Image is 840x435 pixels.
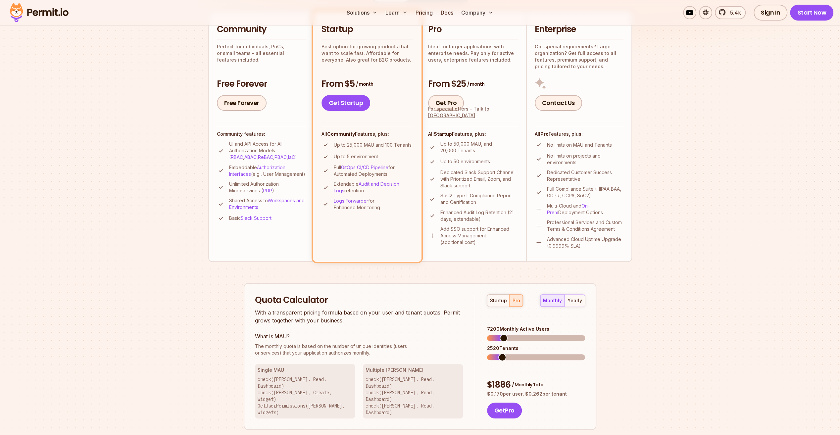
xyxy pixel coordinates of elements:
[229,197,306,211] p: Shared Access to
[255,332,463,340] h3: What is MAU?
[428,24,518,35] h2: Pro
[547,203,590,215] a: On-Prem
[547,142,612,148] p: No limits on MAU and Tenants
[334,153,378,160] p: Up to 5 environment
[535,43,623,70] p: Got special requirements? Large organization? Get full access to all features, premium support, a...
[535,24,623,35] h2: Enterprise
[428,131,518,137] h4: All Features, plus:
[487,391,585,397] p: $ 0.170 per user, $ 0.262 per tenant
[334,164,413,177] p: Full for Automated Deployments
[547,203,623,216] p: Multi-Cloud and Deployment Options
[217,131,306,137] h4: Community features:
[535,95,582,111] a: Contact Us
[229,181,306,194] p: Unlimited Authorization Microservices ( )
[217,95,267,111] a: Free Forever
[241,215,272,221] a: Slack Support
[258,376,352,416] p: check([PERSON_NAME], Read, Dashboard) check([PERSON_NAME], Create, Widget) GetUserPermissions([PE...
[321,24,413,35] h2: Startup
[440,169,518,189] p: Dedicated Slack Support Channel with Prioritized Email, Zoom, and Slack support
[487,403,522,418] button: GetPro
[790,5,833,21] a: Start Now
[255,343,463,356] p: or services) that your application authorizes monthly.
[547,219,623,232] p: Professional Services and Custom Terms & Conditions Agreement
[334,198,368,204] a: Logs Forwarder
[263,188,272,193] a: PDP
[440,209,518,222] p: Enhanced Audit Log Retention (21 days, extendable)
[440,226,518,246] p: Add SSO support for Enhanced Access Management (additional cost)
[547,186,623,199] p: Full Compliance Suite (HIPAA BAA, GDPR, CCPA, SoC2)
[344,6,380,19] button: Solutions
[7,1,72,24] img: Permit logo
[428,78,518,90] h3: From $25
[540,131,549,137] strong: Pro
[258,367,352,373] h3: Single MAU
[288,154,295,160] a: IaC
[535,131,623,137] h4: All Features, plus:
[255,294,463,306] h2: Quota Calculator
[434,131,452,137] strong: Startup
[366,367,460,373] h3: Multiple [PERSON_NAME]
[438,6,456,19] a: Docs
[321,131,413,137] h4: All Features, plus:
[547,169,623,182] p: Dedicated Customer Success Representative
[715,6,746,19] a: 5.4k
[334,198,413,211] p: for Enhanced Monitoring
[229,165,285,177] a: Authorization Interfaces
[547,236,623,249] p: Advanced Cloud Uptime Upgrade (0.9999% SLA)
[366,376,460,416] p: check([PERSON_NAME], Read, Dashboard) check([PERSON_NAME], Read, Dashboard) check([PERSON_NAME], ...
[547,153,623,166] p: No limits on projects and environments
[321,43,413,63] p: Best option for growing products that want to scale fast. Affordable for everyone. Also great for...
[440,141,518,154] p: Up to 50,000 MAU, and 20,000 Tenants
[231,154,243,160] a: RBAC
[487,326,585,332] div: 7200 Monthly Active Users
[754,5,788,21] a: Sign In
[255,343,463,350] span: The monthly quota is based on the number of unique identities (users
[217,78,306,90] h3: Free Forever
[258,154,273,160] a: ReBAC
[726,9,741,17] span: 5.4k
[327,131,355,137] strong: Community
[440,192,518,206] p: SoC2 Type II Compliance Report and Certification
[229,215,272,221] p: Basic
[356,81,373,87] span: / month
[321,95,371,111] a: Get Startup
[244,154,257,160] a: ABAC
[487,345,585,352] div: 2520 Tenants
[334,181,399,193] a: Audit and Decision Logs
[428,106,518,119] div: For special offers -
[413,6,435,19] a: Pricing
[321,78,413,90] h3: From $5
[274,154,287,160] a: PBAC
[334,142,412,148] p: Up to 25,000 MAU and 100 Tenants
[512,381,544,388] span: / Monthly Total
[467,81,484,87] span: / month
[217,24,306,35] h2: Community
[229,164,306,177] p: Embeddable (e.g., User Management)
[383,6,410,19] button: Learn
[428,95,464,111] a: Get Pro
[255,309,463,324] p: With a transparent pricing formula based on your user and tenant quotas, Permit grows together wi...
[440,158,490,165] p: Up to 50 environments
[229,141,306,161] p: UI and API Access for All Authorization Models ( , , , , )
[428,43,518,63] p: Ideal for larger applications with enterprise needs. Pay only for active users, enterprise featur...
[490,297,507,304] div: startup
[341,165,388,170] a: GitOps CI/CD Pipeline
[568,297,582,304] div: yearly
[334,181,413,194] p: Extendable retention
[217,43,306,63] p: Perfect for individuals, PoCs, or small teams - all essential features included.
[459,6,496,19] button: Company
[487,379,585,391] div: $ 1886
